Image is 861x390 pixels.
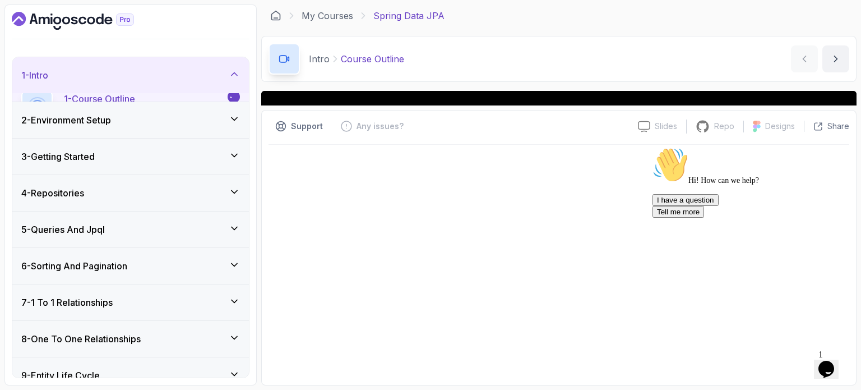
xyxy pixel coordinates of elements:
[21,68,48,82] h3: 1 - Intro
[655,121,677,132] p: Slides
[765,121,795,132] p: Designs
[21,296,113,309] h3: 7 - 1 To 1 Relationships
[302,9,353,22] a: My Courses
[12,175,249,211] button: 4-Repositories
[4,52,71,63] button: I have a question
[814,345,850,379] iframe: chat widget
[269,117,330,135] button: Support button
[12,321,249,357] button: 8-One To One Relationships
[12,12,160,30] a: Dashboard
[21,223,105,236] h3: 5 - Queries And Jpql
[822,45,849,72] button: next content
[291,121,323,132] p: Support
[804,121,849,132] button: Share
[4,4,206,75] div: 👋Hi! How can we help?I have a questionTell me more
[21,369,100,382] h3: 9 - Entity Life Cycle
[12,212,249,247] button: 5-Queries And Jpql
[21,259,127,273] h3: 6 - Sorting And Pagination
[21,186,84,200] h3: 4 - Repositories
[12,139,249,175] button: 3-Getting Started
[12,285,249,320] button: 7-1 To 1 Relationships
[309,52,330,66] p: Intro
[270,10,281,21] a: Dashboard
[64,92,135,105] p: 1 - Course Outline
[341,52,404,66] p: Course Outline
[21,332,141,346] h3: 8 - One To One Relationships
[4,34,111,42] span: Hi! How can we help?
[21,150,95,163] h3: 3 - Getting Started
[12,102,249,138] button: 2-Environment Setup
[827,121,849,132] p: Share
[21,113,111,127] h3: 2 - Environment Setup
[648,143,850,339] iframe: chat widget
[791,45,818,72] button: previous content
[4,63,56,75] button: Tell me more
[12,57,249,93] button: 1-Intro
[4,4,40,40] img: :wave:
[357,121,404,132] p: Any issues?
[714,121,734,132] p: Repo
[373,9,445,22] p: Spring Data JPA
[12,248,249,284] button: 6-Sorting And Pagination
